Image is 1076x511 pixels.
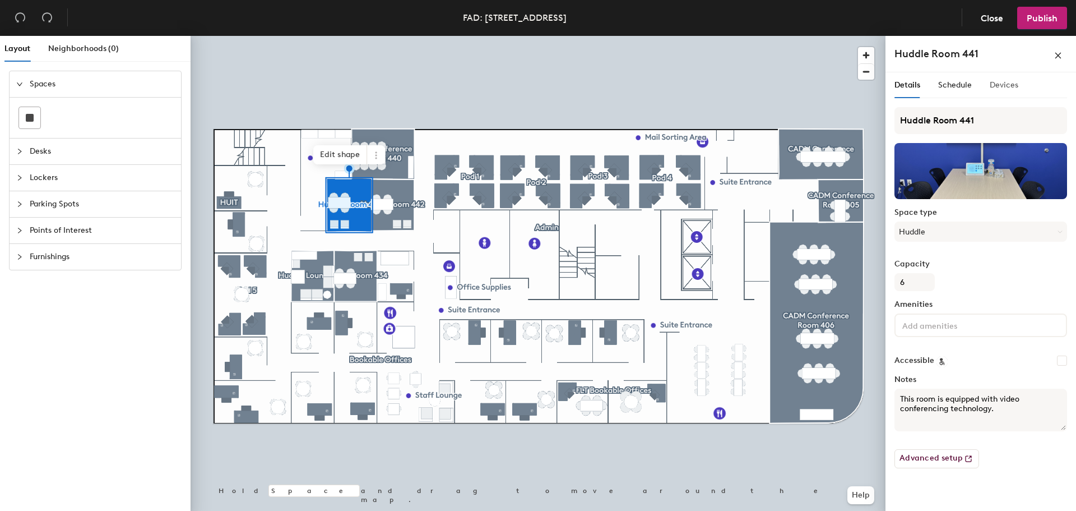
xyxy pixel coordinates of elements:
[894,208,1067,217] label: Space type
[990,80,1018,90] span: Devices
[894,300,1067,309] label: Amenities
[847,486,874,504] button: Help
[36,7,58,29] button: Redo (⌘ + ⇧ + Z)
[894,375,1067,384] label: Notes
[894,143,1067,199] img: The space named Huddle Room 441
[894,449,979,468] button: Advanced setup
[16,148,23,155] span: collapsed
[1027,13,1058,24] span: Publish
[30,191,174,217] span: Parking Spots
[30,71,174,97] span: Spaces
[48,44,119,53] span: Neighborhoods (0)
[16,174,23,181] span: collapsed
[463,11,567,25] div: FAD: [STREET_ADDRESS]
[894,47,978,61] h4: Huddle Room 441
[938,80,972,90] span: Schedule
[30,244,174,270] span: Furnishings
[30,139,174,164] span: Desks
[15,12,26,23] span: undo
[313,145,367,164] span: Edit shape
[981,13,1003,24] span: Close
[971,7,1013,29] button: Close
[16,227,23,234] span: collapsed
[1054,52,1062,59] span: close
[894,356,934,365] label: Accessible
[894,222,1067,242] button: Huddle
[16,81,23,88] span: expanded
[16,201,23,208] span: collapsed
[30,218,174,243] span: Points of Interest
[900,318,1001,332] input: Add amenities
[894,80,920,90] span: Details
[894,389,1067,431] textarea: This room is equipped with video conferencing technology.
[16,254,23,260] span: collapsed
[4,44,30,53] span: Layout
[30,165,174,191] span: Lockers
[894,260,1067,269] label: Capacity
[1017,7,1067,29] button: Publish
[9,7,31,29] button: Undo (⌘ + Z)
